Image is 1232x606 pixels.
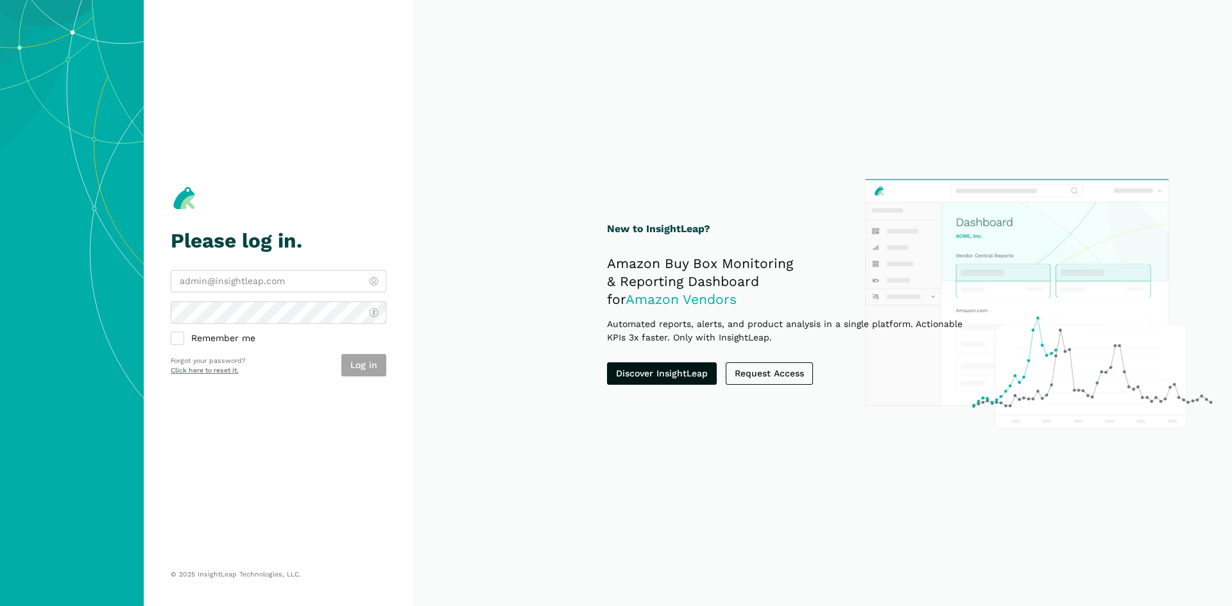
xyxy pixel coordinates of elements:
[171,366,239,375] a: Click here to reset it.
[607,221,982,237] h1: New to InsightLeap?
[171,270,386,292] input: admin@insightleap.com
[171,356,246,366] p: Forgot your password?
[607,362,717,385] a: Discover InsightLeap
[726,362,813,385] a: Request Access
[171,230,386,252] h1: Please log in.
[607,255,982,308] h2: Amazon Buy Box Monitoring & Reporting Dashboard for
[859,173,1218,434] img: InsightLeap Product
[171,333,386,345] label: Remember me
[626,291,737,307] span: Amazon Vendors
[171,570,386,579] p: © 2025 InsightLeap Technologies, LLC.
[607,317,982,344] p: Automated reports, alerts, and product analysis in a single platform. Actionable KPIs 3x faster. ...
